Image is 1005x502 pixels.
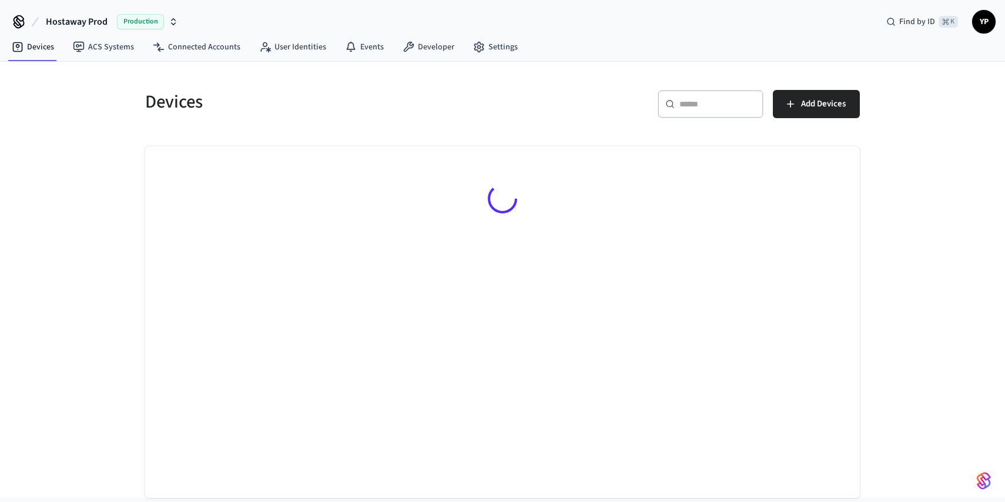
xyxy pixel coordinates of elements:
[972,10,996,34] button: YP
[801,96,846,112] span: Add Devices
[250,36,336,58] a: User Identities
[393,36,464,58] a: Developer
[336,36,393,58] a: Events
[117,14,164,29] span: Production
[773,90,860,118] button: Add Devices
[2,36,63,58] a: Devices
[877,11,967,32] div: Find by ID⌘ K
[899,16,935,28] span: Find by ID
[977,471,991,490] img: SeamLogoGradient.69752ec5.svg
[464,36,527,58] a: Settings
[145,90,495,114] h5: Devices
[63,36,143,58] a: ACS Systems
[46,15,108,29] span: Hostaway Prod
[143,36,250,58] a: Connected Accounts
[973,11,994,32] span: YP
[939,16,958,28] span: ⌘ K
